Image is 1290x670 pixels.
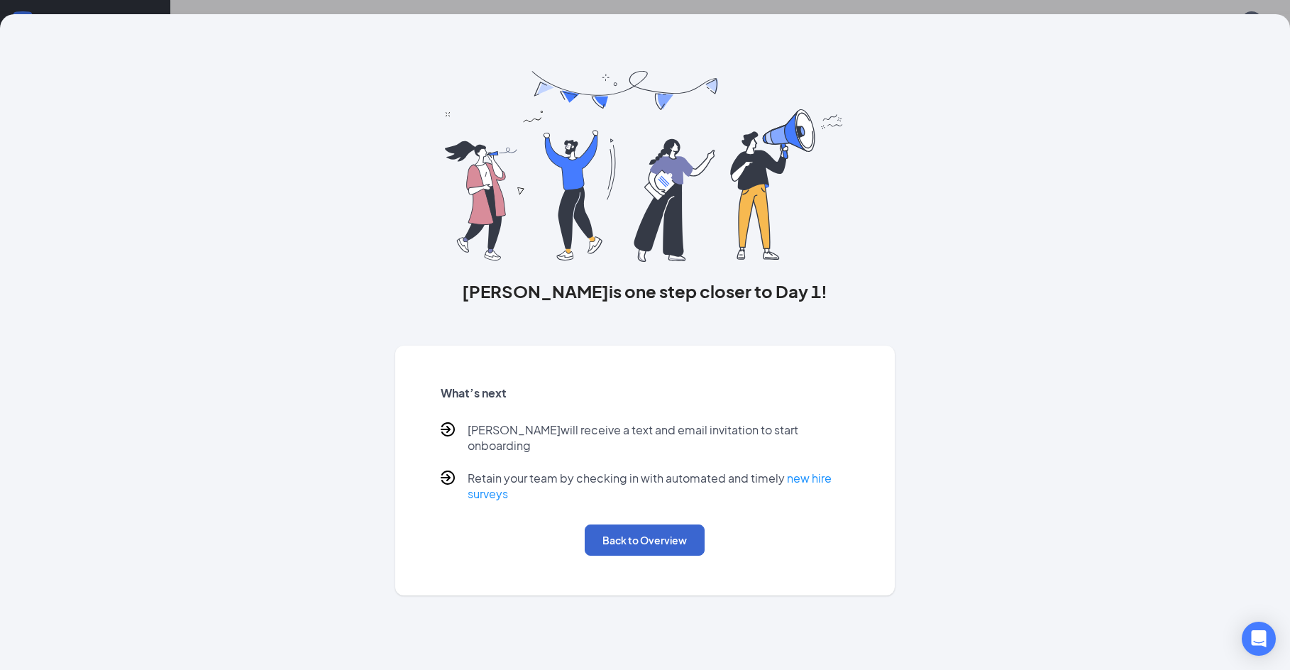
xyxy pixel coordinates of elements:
p: [PERSON_NAME] will receive a text and email invitation to start onboarding [468,422,849,454]
p: Retain your team by checking in with automated and timely [468,471,849,502]
div: Open Intercom Messenger [1242,622,1276,656]
h5: What’s next [441,385,849,401]
button: Back to Overview [585,525,705,556]
h3: [PERSON_NAME] is one step closer to Day 1! [395,279,895,303]
img: you are all set [445,71,844,262]
a: new hire surveys [468,471,832,501]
